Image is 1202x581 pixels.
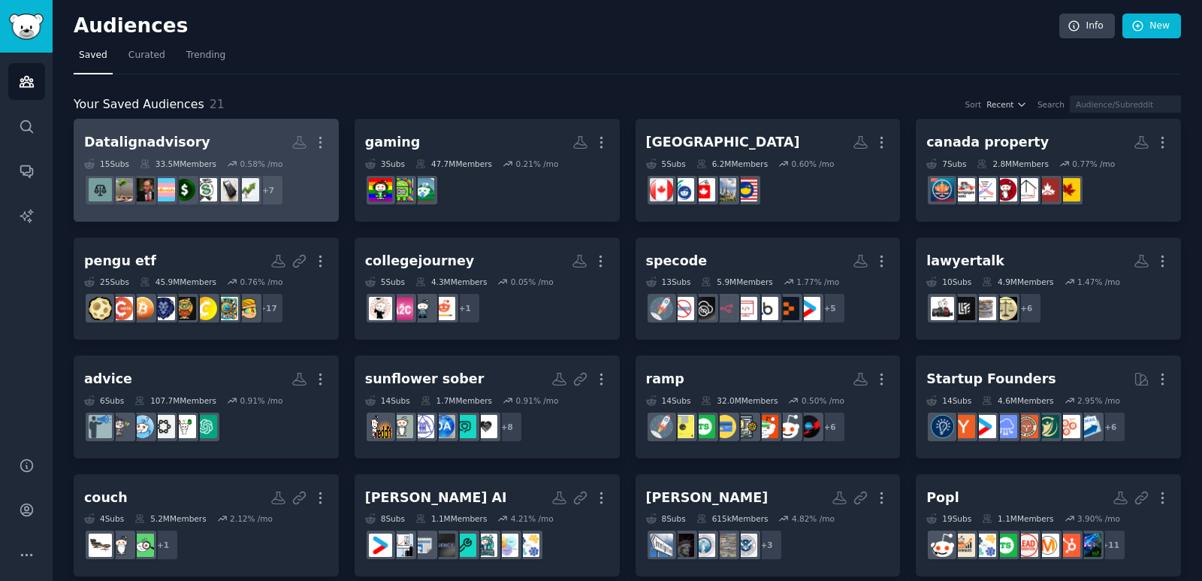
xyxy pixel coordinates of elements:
img: dryalcoholics [432,415,455,438]
div: canada property [926,133,1049,152]
a: specode13Subs5.9MMembers1.77% /mo+5startupreplitBubbleiowebdevn8nNoCodeSaaSnocodestartups [636,238,901,340]
a: [GEOGRAPHIC_DATA]5Subs6.2MMembers0.60% /momalaysiaOttawaRealEstateCanadaPoliticsottawacanada [636,119,901,222]
div: 0.60 % /mo [792,159,835,169]
div: 4.9M Members [982,277,1053,287]
img: replit [776,297,799,320]
img: EstatePlanning [89,178,112,201]
div: + 11 [1095,529,1126,561]
button: Recent [986,99,1027,110]
img: startups [650,297,673,320]
div: 2.95 % /mo [1077,395,1120,406]
a: [PERSON_NAME]8Subs615kMembers4.82% /mo+3USCIS_FORUMvisasUSCISO1VisasEB1Greencardseb1a [636,474,901,577]
img: NextCryptoMoonshots [173,297,196,320]
img: GamblingRecovery [474,415,497,438]
img: salestechniques [952,534,975,557]
img: ApplyingToCollege [390,297,413,320]
img: MiddleClassFinance [215,178,238,201]
img: NoCodeSaaS [692,297,715,320]
a: canada property7Subs2.8MMembers0.77% /moRealEstateCanadacanadahousingTorontoRealEstatePersonalFin... [916,119,1181,222]
img: CustomerSuccess [474,534,497,557]
div: 0.91 % /mo [516,395,559,406]
img: MortgagesCanada [952,178,975,201]
div: Search [1037,99,1065,110]
div: 0.21 % /mo [516,159,559,169]
div: 14 Sub s [646,395,691,406]
div: gaming [365,133,421,152]
div: + 6 [814,411,846,443]
div: 5 Sub s [365,277,405,287]
img: OttawaRealEstate [713,178,736,201]
a: Trending [181,44,231,74]
img: NoStupidQuestions [110,415,133,438]
a: couch4Subs5.2MMembers2.12% /mo+1HelpMeFindBuyItForLifefurniture [74,474,339,577]
div: Datalignadvisory [84,133,210,152]
img: millenials [152,178,175,201]
a: pengu etf25Subs45.9MMembers0.76% /mo+17WallStreetBetsCryptomemecoinsCryptoCurrencyClassicNextCryp... [74,238,339,340]
img: startups [650,415,673,438]
div: 32.0M Members [701,395,778,406]
img: AlAnon [453,415,476,438]
div: pengu etf [84,252,156,271]
h2: Audiences [74,14,1059,38]
a: sunflower sober14Subs1.7MMembers0.91% /mo+8GamblingRecoveryAlAnondryalcoholicsalcoholicsanonymous... [355,356,620,458]
img: Fire [110,178,133,201]
img: AmItheAsshole [173,415,196,438]
img: LeadGeneration [1015,534,1038,557]
img: eb1a [650,534,673,557]
img: CollegeEssays [432,297,455,320]
div: couch [84,489,128,507]
div: 107.7M Members [134,395,216,406]
img: n8n [713,297,736,320]
div: 25 Sub s [84,277,129,287]
div: 0.76 % /mo [240,277,282,287]
img: Accounting [755,415,778,438]
div: 2.8M Members [977,159,1048,169]
div: 6.2M Members [696,159,768,169]
div: 3 Sub s [365,159,405,169]
a: Info [1059,14,1115,39]
img: AskReddit [131,415,154,438]
a: advice6Subs107.7MMembers0.91% /moChatGPTAmItheAssholeAITAHAskRedditNoStupidQuestionsAdvice [74,356,339,458]
img: SaaS [994,415,1017,438]
img: alcoholicsanonymous [411,415,434,438]
a: Datalignadvisory15Subs33.5MMembers0.58% /mo+7investingMiddleClassFinanceFluentInFinanceMoneymille... [74,119,339,222]
img: fintech [734,415,757,438]
img: techsales [994,534,1017,557]
div: 5 Sub s [646,159,686,169]
div: 4.21 % /mo [511,513,554,524]
img: BuyItForLife [110,534,133,557]
img: GrowthHacking [1057,415,1080,438]
div: 615k Members [696,513,769,524]
img: iosgaming [411,178,434,201]
div: 5.9M Members [701,277,772,287]
img: furniture [89,534,112,557]
div: [PERSON_NAME] AI [365,489,507,507]
a: ramp14Subs32.0MMembers0.50% /mo+6amexsalesAccountingfintechCreditCardstechsalesExperiencedDevssta... [636,356,901,458]
img: ottawa [671,178,694,201]
img: LawSchool [994,297,1017,320]
div: 3.90 % /mo [1077,513,1120,524]
div: collegejourney [365,252,475,271]
div: + 7 [252,174,284,206]
img: AndroidGaming [390,178,413,201]
img: Bubbleio [755,297,778,320]
img: managers [453,534,476,557]
span: Your Saved Audiences [74,95,204,114]
img: HelpMeFind [131,534,154,557]
img: Money [173,178,196,201]
a: Curated [123,44,171,74]
img: investing [236,178,259,201]
span: Saved [79,49,107,62]
div: 33.5M Members [140,159,216,169]
img: USCIS_FORUM [734,534,757,557]
div: Popl [926,489,959,507]
div: 1.1M Members [982,513,1053,524]
div: 5.2M Members [134,513,206,524]
span: Curated [128,49,165,62]
img: paralegal [973,297,996,320]
img: CryptoCurrencyClassic [194,297,217,320]
img: AskMarketing [1036,534,1059,557]
div: Startup Founders [926,370,1056,389]
img: legaladvicecanada [931,178,954,201]
img: hubspot [1057,534,1080,557]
